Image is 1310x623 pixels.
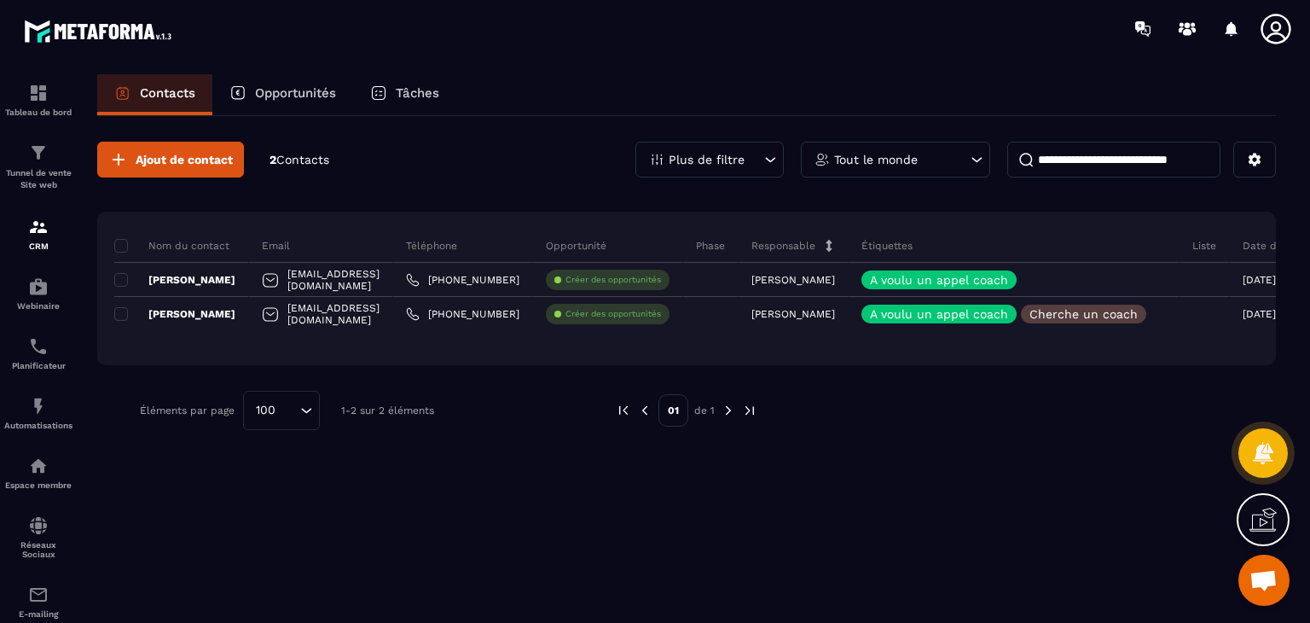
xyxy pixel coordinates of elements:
p: [PERSON_NAME] [114,307,235,321]
img: scheduler [28,336,49,357]
p: Automatisations [4,421,72,430]
img: formation [28,83,49,103]
p: A voulu un appel coach [870,274,1008,286]
p: Contacts [140,85,195,101]
p: CRM [4,242,72,251]
p: [PERSON_NAME] [751,308,835,320]
p: Espace membre [4,480,72,490]
img: social-network [28,515,49,536]
p: Cherche un coach [1029,308,1138,320]
p: [PERSON_NAME] [751,274,835,286]
a: Opportunités [212,74,353,115]
div: Ouvrir le chat [1238,555,1290,606]
a: formationformationCRM [4,204,72,264]
p: Étiquettes [861,239,913,253]
p: Tableau de bord [4,108,72,117]
p: de 1 [694,404,715,417]
p: 01 [658,394,688,427]
p: Opportunités [255,85,336,101]
button: Ajout de contact [97,142,244,178]
p: Tunnel de vente Site web [4,167,72,191]
a: Contacts [97,74,212,115]
p: Responsable [751,239,815,253]
p: Webinaire [4,301,72,311]
img: automations [28,456,49,476]
img: formation [28,143,49,163]
p: Planificateur [4,361,72,370]
p: Téléphone [406,239,457,253]
p: E-mailing [4,609,72,619]
p: Réseaux Sociaux [4,540,72,559]
p: [DATE] 15:50 [1243,308,1305,320]
a: [PHONE_NUMBER] [406,307,519,321]
span: Contacts [276,153,329,166]
p: 1-2 sur 2 éléments [341,405,434,416]
p: Phase [696,239,725,253]
img: formation [28,217,49,237]
p: [DATE] 23:00 [1243,274,1307,286]
div: Search for option [243,391,320,430]
p: Email [262,239,290,253]
span: 100 [250,401,281,420]
p: Éléments par page [140,405,235,416]
img: prev [616,403,631,418]
p: A voulu un appel coach [870,308,1008,320]
p: [PERSON_NAME] [114,273,235,287]
p: Opportunité [546,239,606,253]
a: automationsautomationsAutomatisations [4,383,72,443]
p: Tâches [396,85,439,101]
p: Nom du contact [114,239,229,253]
p: Créer des opportunités [565,274,661,286]
img: prev [637,403,652,418]
a: Tâches [353,74,456,115]
p: Plus de filtre [669,154,745,166]
p: Créer des opportunités [565,308,661,320]
a: formationformationTableau de bord [4,70,72,130]
a: formationformationTunnel de vente Site web [4,130,72,204]
p: Tout le monde [834,154,918,166]
a: automationsautomationsWebinaire [4,264,72,323]
a: automationsautomationsEspace membre [4,443,72,503]
img: automations [28,277,49,297]
input: Search for option [281,401,296,420]
p: Liste [1192,239,1216,253]
img: automations [28,396,49,416]
a: [PHONE_NUMBER] [406,273,519,287]
img: email [28,585,49,605]
img: next [742,403,757,418]
a: schedulerschedulerPlanificateur [4,323,72,383]
span: Ajout de contact [136,151,233,168]
a: social-networksocial-networkRéseaux Sociaux [4,503,72,572]
img: logo [24,15,177,47]
img: next [721,403,736,418]
p: 2 [270,152,329,168]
